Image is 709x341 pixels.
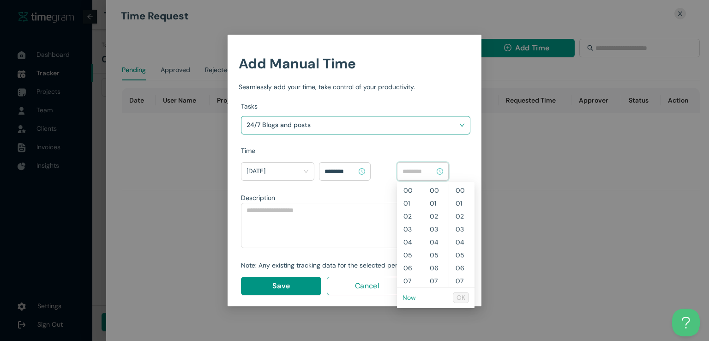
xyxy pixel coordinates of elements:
[241,277,321,295] button: Save
[241,146,470,156] div: Time
[327,277,407,295] button: Cancel
[239,53,470,74] h1: Add Manual Time
[423,274,449,287] div: 07
[449,184,475,197] div: 00
[355,280,379,292] span: Cancel
[423,223,449,236] div: 03
[423,249,449,262] div: 05
[672,309,700,336] iframe: Toggle Customer Support
[449,262,475,274] div: 06
[403,293,416,302] a: Now
[449,249,475,262] div: 05
[449,210,475,223] div: 02
[397,197,423,210] div: 01
[423,210,449,223] div: 02
[241,101,470,111] div: Tasks
[423,197,449,210] div: 01
[453,292,469,303] button: OK
[423,236,449,249] div: 04
[239,82,470,92] div: Seamlessly add your time, take control of your productivity.
[246,164,309,179] span: Today
[397,210,423,223] div: 02
[272,280,290,292] span: Save
[397,249,423,262] div: 05
[423,184,449,197] div: 00
[397,262,423,274] div: 06
[449,236,475,249] div: 04
[397,274,423,287] div: 07
[423,262,449,274] div: 06
[246,118,355,132] h1: 24/7 Blogs and posts
[241,260,467,270] div: Note: Any existing tracking data for the selected period will be overwritten
[449,274,475,287] div: 07
[241,193,467,203] div: Description
[449,223,475,236] div: 03
[397,184,423,197] div: 00
[397,223,423,236] div: 03
[449,197,475,210] div: 01
[397,236,423,249] div: 04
